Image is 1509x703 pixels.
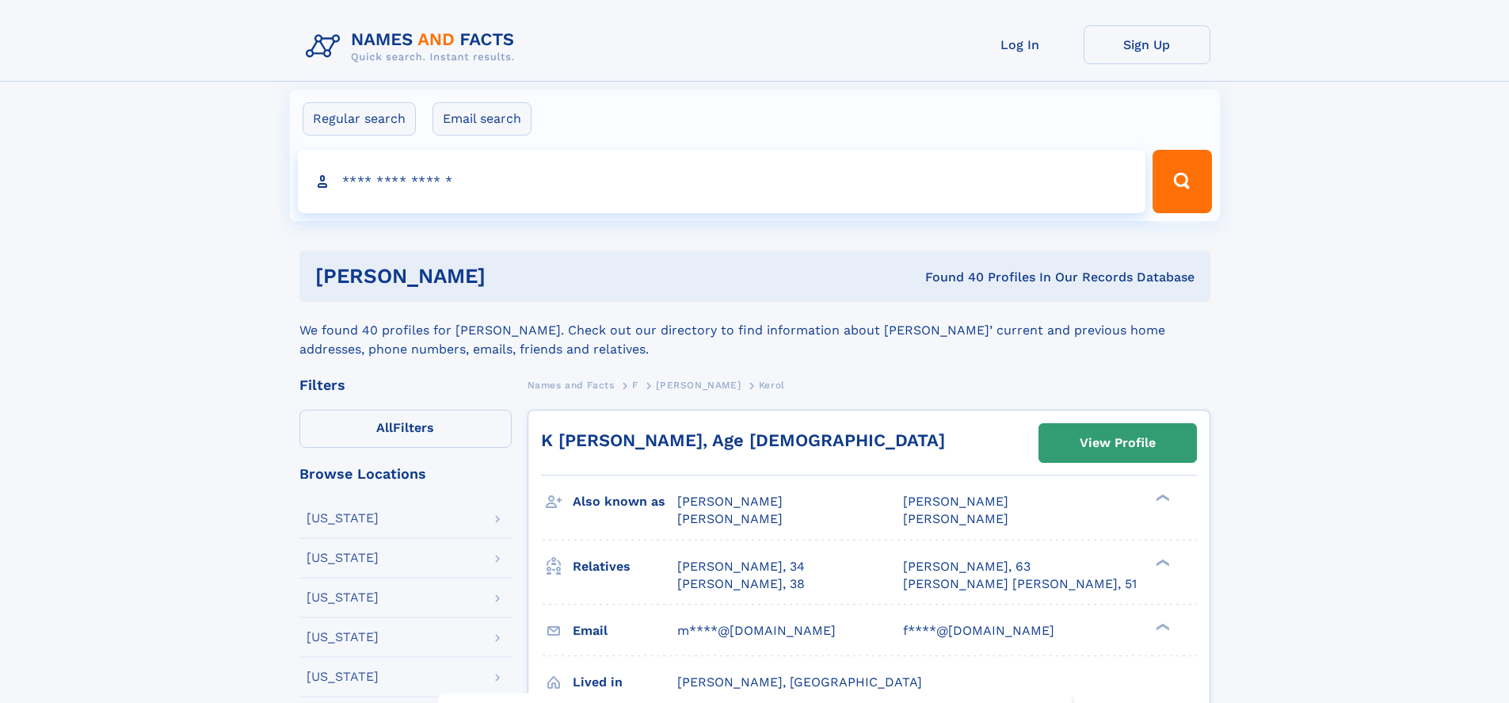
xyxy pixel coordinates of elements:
a: Log In [957,25,1084,64]
div: Filters [299,378,512,392]
h3: Lived in [573,669,677,696]
h1: [PERSON_NAME] [315,266,706,286]
span: [PERSON_NAME] [656,380,741,391]
div: [US_STATE] [307,631,379,644]
a: [PERSON_NAME] [656,375,741,395]
label: Email search [433,102,532,136]
span: [PERSON_NAME], [GEOGRAPHIC_DATA] [677,674,922,690]
span: F [632,380,638,391]
div: [US_STATE] [307,671,379,683]
div: [US_STATE] [307,591,379,604]
span: [PERSON_NAME] [903,494,1008,509]
a: Sign Up [1084,25,1210,64]
h3: Email [573,617,677,644]
div: [US_STATE] [307,512,379,525]
div: Found 40 Profiles In Our Records Database [705,269,1195,286]
a: View Profile [1039,424,1196,462]
div: View Profile [1080,425,1156,461]
img: Logo Names and Facts [299,25,528,68]
span: [PERSON_NAME] [677,511,783,526]
div: Browse Locations [299,467,512,481]
span: [PERSON_NAME] [903,511,1008,526]
a: [PERSON_NAME], 34 [677,558,805,575]
label: Regular search [303,102,416,136]
span: All [376,420,393,435]
h3: Also known as [573,488,677,515]
a: [PERSON_NAME], 38 [677,575,805,593]
a: [PERSON_NAME], 63 [903,558,1031,575]
h3: Relatives [573,553,677,580]
label: Filters [299,410,512,448]
span: Kerol [759,380,785,391]
a: F [632,375,638,395]
div: [US_STATE] [307,552,379,564]
input: search input [298,150,1146,213]
div: ❯ [1152,557,1171,567]
a: K [PERSON_NAME], Age [DEMOGRAPHIC_DATA] [541,430,945,450]
button: Search Button [1153,150,1211,213]
span: [PERSON_NAME] [677,494,783,509]
div: We found 40 profiles for [PERSON_NAME]. Check out our directory to find information about [PERSON... [299,302,1210,359]
a: Names and Facts [528,375,615,395]
a: [PERSON_NAME] [PERSON_NAME], 51 [903,575,1137,593]
div: ❯ [1152,493,1171,503]
div: ❯ [1152,621,1171,632]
